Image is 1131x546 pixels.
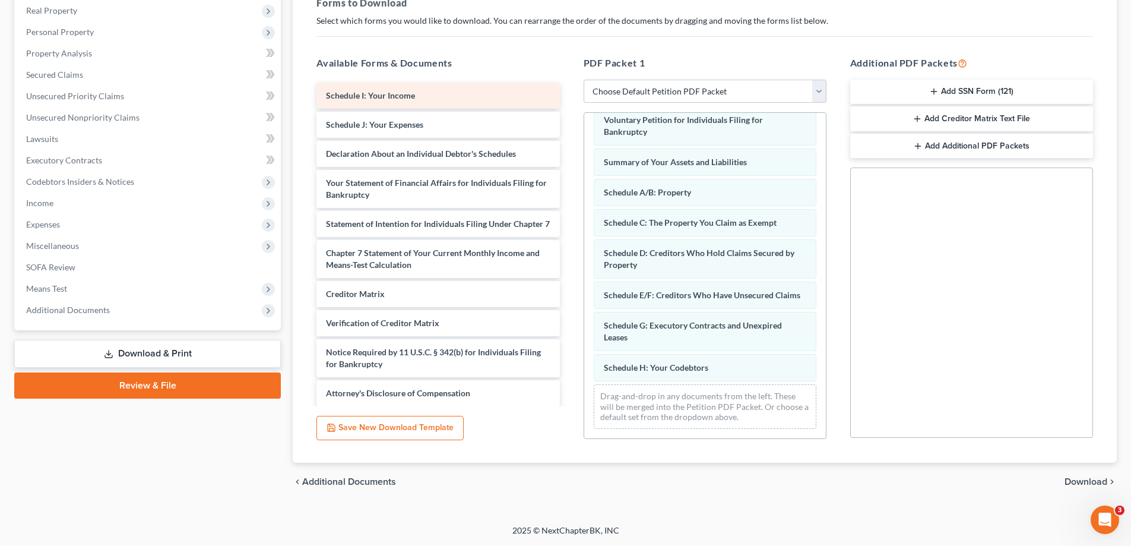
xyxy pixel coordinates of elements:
span: Schedule J: Your Expenses [326,119,423,130]
span: Download [1065,477,1107,487]
span: Secured Claims [26,70,83,80]
button: Add Creditor Matrix Text File [850,106,1093,131]
a: Secured Claims [17,64,281,86]
h5: PDF Packet 1 [584,56,826,70]
a: Property Analysis [17,43,281,64]
span: Creditor Matrix [326,289,385,299]
span: Unsecured Nonpriority Claims [26,112,140,122]
a: Executory Contracts [17,150,281,171]
span: SOFA Review [26,262,75,272]
i: chevron_left [293,477,302,487]
span: 3 [1115,506,1124,515]
span: Executory Contracts [26,155,102,165]
span: Your Statement of Financial Affairs for Individuals Filing for Bankruptcy [326,178,547,200]
span: Additional Documents [302,477,396,487]
span: Schedule I: Your Income [326,90,415,100]
span: Schedule D: Creditors Who Hold Claims Secured by Property [604,248,794,270]
span: Chapter 7 Statement of Your Current Monthly Income and Means-Test Calculation [326,248,540,270]
span: Schedule A/B: Property [604,187,691,197]
span: Unsecured Priority Claims [26,91,124,101]
span: Income [26,198,53,208]
p: Select which forms you would like to download. You can rearrange the order of the documents by dr... [316,15,1093,27]
span: Schedule E/F: Creditors Who Have Unsecured Claims [604,290,800,300]
span: Additional Documents [26,305,110,315]
span: Verification of Creditor Matrix [326,318,439,328]
span: Schedule G: Executory Contracts and Unexpired Leases [604,320,782,342]
span: Miscellaneous [26,241,79,251]
span: Statement of Intention for Individuals Filing Under Chapter 7 [326,219,550,229]
span: Attorney's Disclosure of Compensation [326,388,470,398]
span: Schedule C: The Property You Claim as Exempt [604,217,777,228]
a: chevron_left Additional Documents [293,477,396,487]
span: Summary of Your Assets and Liabilities [604,157,747,167]
button: Save New Download Template [316,416,464,441]
span: Personal Property [26,27,94,37]
span: Codebtors Insiders & Notices [26,176,134,187]
h5: Available Forms & Documents [316,56,559,70]
a: Download & Print [14,340,281,368]
span: Means Test [26,283,67,293]
span: Real Property [26,5,77,15]
span: Expenses [26,219,60,229]
div: 2025 © NextChapterBK, INC [227,525,904,546]
iframe: Intercom live chat [1091,506,1119,534]
button: Download chevron_right [1065,477,1117,487]
span: Property Analysis [26,48,92,58]
a: Review & File [14,373,281,399]
h5: Additional PDF Packets [850,56,1093,70]
a: SOFA Review [17,257,281,278]
a: Unsecured Nonpriority Claims [17,107,281,128]
span: Voluntary Petition for Individuals Filing for Bankruptcy [604,115,763,137]
span: Declaration About an Individual Debtor's Schedules [326,149,516,159]
span: Lawsuits [26,134,58,144]
span: Notice Required by 11 U.S.C. § 342(b) for Individuals Filing for Bankruptcy [326,347,541,369]
span: Schedule H: Your Codebtors [604,362,708,373]
i: chevron_right [1107,477,1117,487]
button: Add SSN Form (121) [850,80,1093,105]
div: Drag-and-drop in any documents from the left. These will be merged into the Petition PDF Packet. ... [594,384,816,429]
button: Add Additional PDF Packets [850,134,1093,159]
a: Lawsuits [17,128,281,150]
a: Unsecured Priority Claims [17,86,281,107]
